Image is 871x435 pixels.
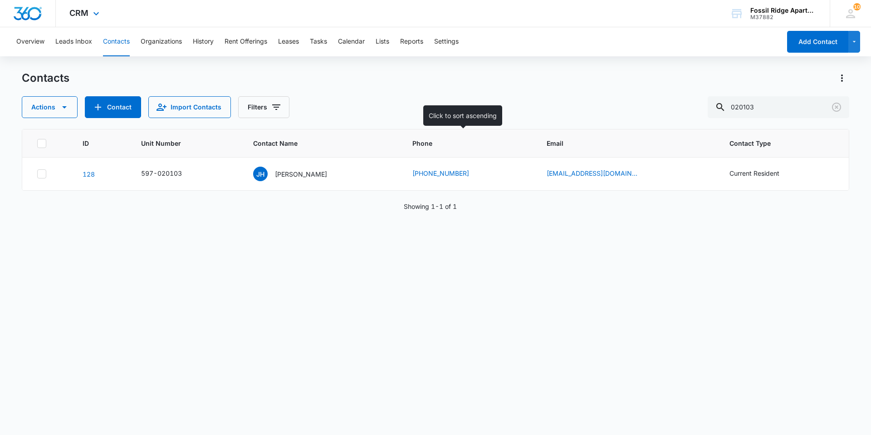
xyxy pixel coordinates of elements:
p: [PERSON_NAME] [275,169,327,179]
button: Actions [835,71,849,85]
span: Contact Type [729,138,821,148]
div: Contact Type - Current Resident - Select to Edit Field [729,168,796,179]
button: Clear [829,100,844,114]
div: account id [750,14,817,20]
a: [PHONE_NUMBER] [412,168,469,178]
input: Search Contacts [708,96,849,118]
div: Click to sort ascending [423,105,502,126]
button: History [193,27,214,56]
button: Leases [278,27,299,56]
button: Overview [16,27,44,56]
button: Rent Offerings [225,27,267,56]
div: Phone - (970) 388-5788 - Select to Edit Field [412,168,485,179]
p: Showing 1-1 of 1 [404,202,457,211]
button: Organizations [141,27,182,56]
span: CRM [69,8,88,18]
button: Settings [434,27,459,56]
div: Current Resident [729,168,779,178]
button: Contacts [103,27,130,56]
button: Lists [376,27,389,56]
div: 597-020103 [141,168,182,178]
span: Contact Name [253,138,377,148]
button: Add Contact [85,96,141,118]
span: Phone [412,138,512,148]
button: Tasks [310,27,327,56]
div: Unit Number - 597-020103 - Select to Edit Field [141,168,198,179]
a: [EMAIL_ADDRESS][DOMAIN_NAME] [547,168,637,178]
button: Import Contacts [148,96,231,118]
button: Add Contact [787,31,848,53]
div: Email - Heacht8jason@yahoo.com - Select to Edit Field [547,168,654,179]
button: Filters [238,96,289,118]
span: Unit Number [141,138,231,148]
button: Leads Inbox [55,27,92,56]
div: account name [750,7,817,14]
div: notifications count [853,3,861,10]
button: Actions [22,96,78,118]
a: Navigate to contact details page for Jason Hecht [83,170,95,178]
span: Email [547,138,695,148]
button: Reports [400,27,423,56]
div: Contact Name - Jason Hecht - Select to Edit Field [253,167,343,181]
button: Calendar [338,27,365,56]
span: 10 [853,3,861,10]
span: JH [253,167,268,181]
span: ID [83,138,106,148]
h1: Contacts [22,71,69,85]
